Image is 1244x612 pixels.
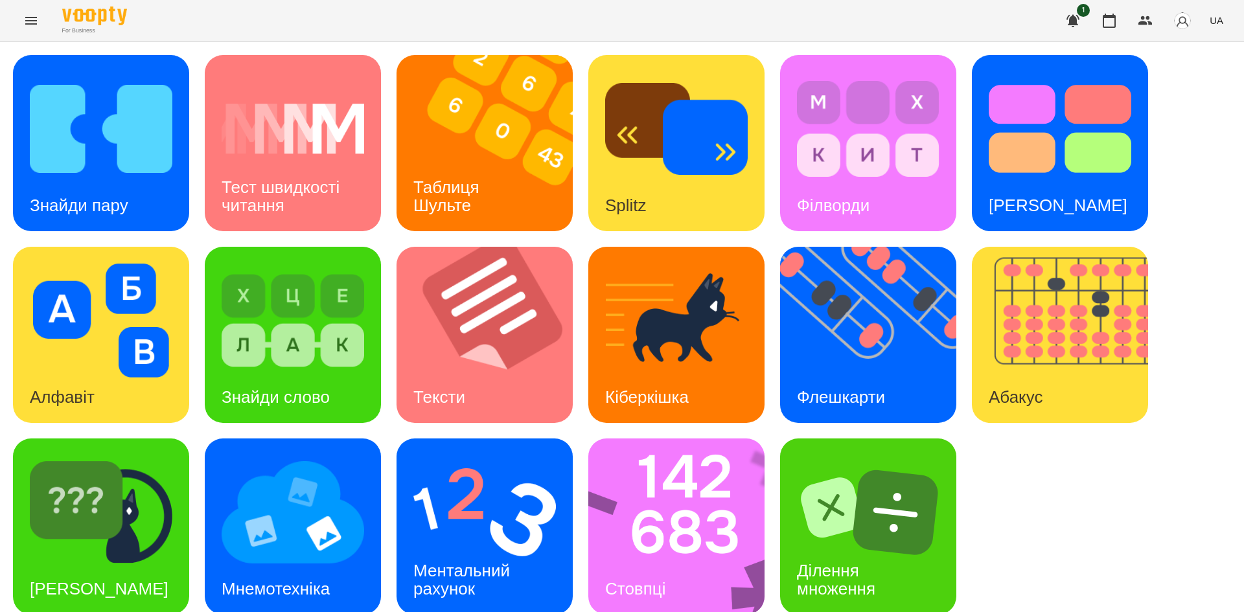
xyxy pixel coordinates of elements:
img: Ментальний рахунок [413,455,556,569]
span: For Business [62,27,127,35]
img: Знайди пару [30,72,172,186]
h3: Алфавіт [30,387,95,407]
a: ФлешкартиФлешкарти [780,247,956,423]
img: Алфавіт [30,264,172,378]
img: Тест швидкості читання [222,72,364,186]
img: Splitz [605,72,748,186]
a: ФілвордиФілворди [780,55,956,231]
h3: [PERSON_NAME] [30,579,168,598]
h3: Ділення множення [797,561,875,598]
h3: [PERSON_NAME] [989,196,1127,215]
a: Таблиця ШультеТаблиця Шульте [397,55,573,231]
a: Тест Струпа[PERSON_NAME] [972,55,1148,231]
span: UA [1210,14,1223,27]
a: Знайди словоЗнайди слово [205,247,381,423]
h3: Стовпці [605,579,665,598]
img: Знайди слово [222,264,364,378]
button: Menu [16,5,47,36]
h3: Філворди [797,196,870,215]
a: Знайди паруЗнайди пару [13,55,189,231]
img: Кіберкішка [605,264,748,378]
span: 1 [1077,4,1090,17]
h3: Знайди пару [30,196,128,215]
img: Абакус [972,247,1164,423]
a: ТекстиТексти [397,247,573,423]
a: АлфавітАлфавіт [13,247,189,423]
a: Тест швидкості читанняТест швидкості читання [205,55,381,231]
a: АбакусАбакус [972,247,1148,423]
h3: Мнемотехніка [222,579,330,598]
button: UA [1204,8,1228,32]
img: Таблиця Шульте [397,55,589,231]
img: Знайди Кіберкішку [30,455,172,569]
img: Мнемотехніка [222,455,364,569]
img: Ділення множення [797,455,939,569]
a: SplitzSplitz [588,55,765,231]
h3: Тексти [413,387,465,407]
h3: Ментальний рахунок [413,561,514,598]
h3: Знайди слово [222,387,330,407]
img: Тест Струпа [989,72,1131,186]
h3: Абакус [989,387,1042,407]
h3: Тест швидкості читання [222,177,344,214]
h3: Splitz [605,196,647,215]
img: Філворди [797,72,939,186]
img: avatar_s.png [1173,12,1192,30]
img: Voopty Logo [62,6,127,25]
h3: Таблиця Шульте [413,177,484,214]
a: КіберкішкаКіберкішка [588,247,765,423]
img: Тексти [397,247,589,423]
h3: Кіберкішка [605,387,689,407]
h3: Флешкарти [797,387,885,407]
img: Флешкарти [780,247,973,423]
